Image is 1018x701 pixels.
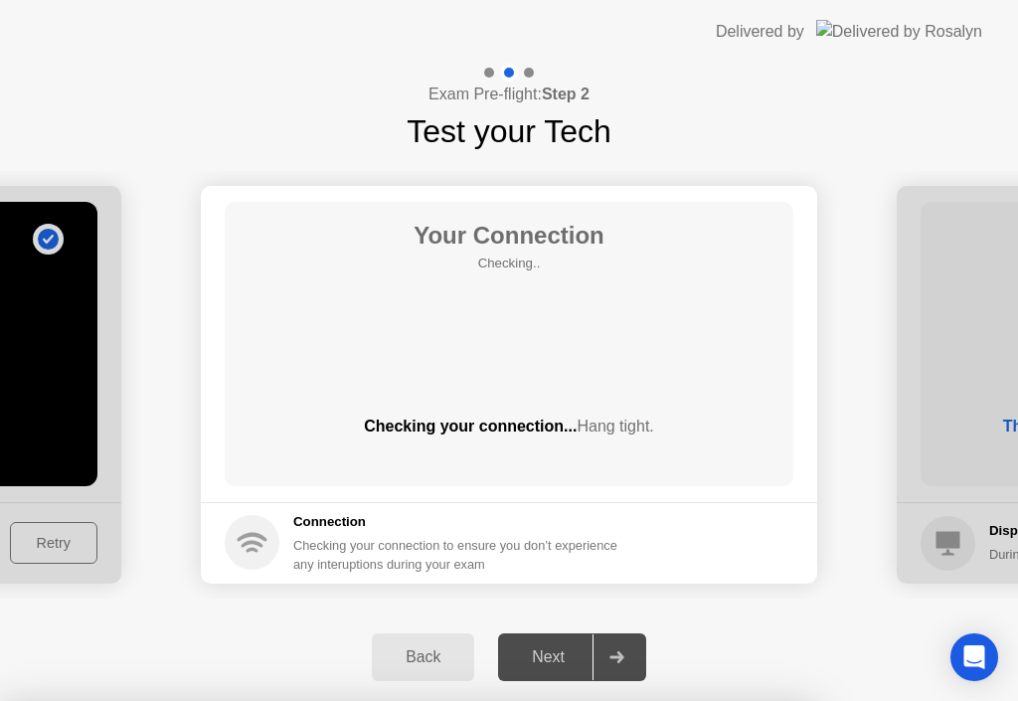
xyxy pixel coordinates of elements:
[407,107,611,155] h1: Test your Tech
[414,218,604,254] h1: Your Connection
[816,20,982,43] img: Delivered by Rosalyn
[950,633,998,681] div: Open Intercom Messenger
[293,512,629,532] h5: Connection
[428,83,590,106] h4: Exam Pre-flight:
[504,648,593,666] div: Next
[542,86,590,102] b: Step 2
[293,536,629,574] div: Checking your connection to ensure you don’t experience any interuptions during your exam
[577,418,653,435] span: Hang tight.
[378,648,468,666] div: Back
[716,20,804,44] div: Delivered by
[414,254,604,273] h5: Checking..
[225,415,793,438] div: Checking your connection...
